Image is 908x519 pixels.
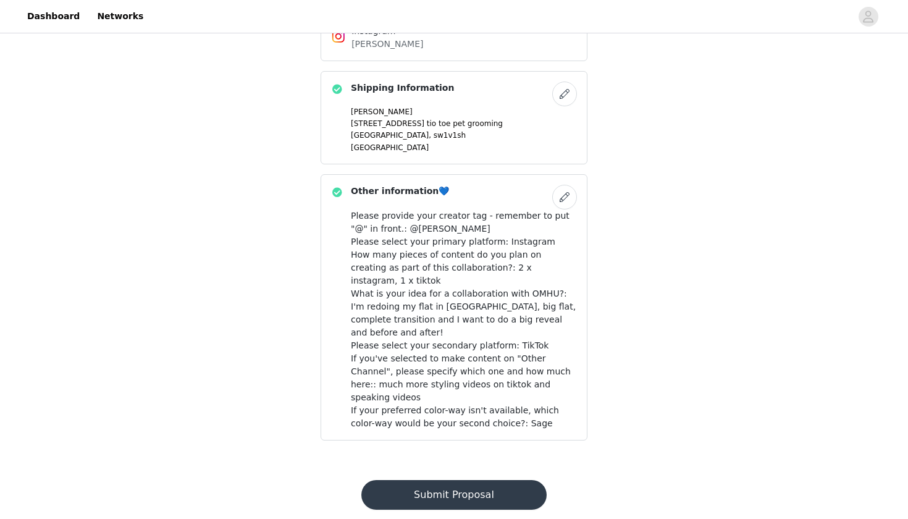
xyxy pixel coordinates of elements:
span: If your preferred color-way isn't available, which color-way would be your second choice?: Sage [351,405,559,428]
p: [PERSON_NAME] [351,38,557,51]
div: Shipping Information [321,71,587,164]
h4: Shipping Information [351,82,454,95]
div: avatar [862,7,874,27]
p: [STREET_ADDRESS] tio toe pet grooming [351,118,577,129]
span: How many pieces of content do you plan on creating as part of this collaboration?: 2 x instagram,... [351,250,541,285]
span: sw1v1sh [434,131,466,140]
span: If you've selected to make content on "Other Channel", please specify which one and how much here... [351,353,571,402]
button: Submit Proposal [361,480,546,510]
a: Networks [90,2,151,30]
span: Please provide your creator tag - remember to put "@" in front.: @[PERSON_NAME] [351,211,570,234]
a: Dashboard [20,2,87,30]
h4: Other information💙 [351,185,449,198]
p: [PERSON_NAME] [351,106,577,117]
span: [GEOGRAPHIC_DATA], [351,131,431,140]
img: Instagram Icon [331,29,346,44]
div: Other information💙 [321,174,587,441]
p: [GEOGRAPHIC_DATA] [351,142,577,153]
span: Please select your secondary platform: TikTok [351,340,549,350]
span: Please select your primary platform: Instagram [351,237,555,247]
span: What is your idea for a collaboration with OMHU?: I'm redoing my flat in [GEOGRAPHIC_DATA], big f... [351,289,576,337]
